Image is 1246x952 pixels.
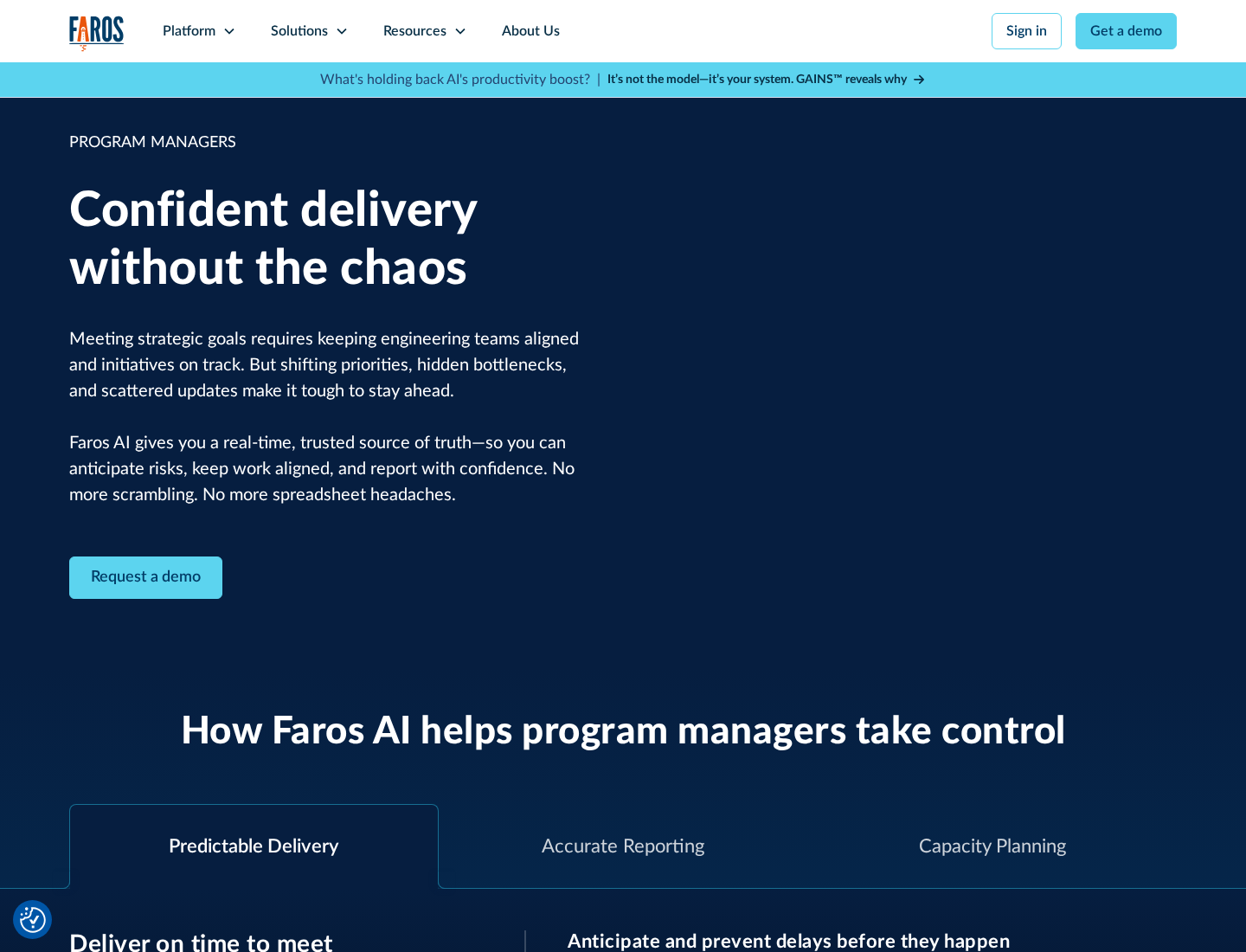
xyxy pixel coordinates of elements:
[992,13,1062,49] a: Sign in
[1076,13,1177,49] a: Get a demo
[169,833,338,861] div: Predictable Delivery
[69,556,222,599] a: Contact Modal
[383,21,446,42] div: Resources
[320,69,601,90] p: What's holding back AI's productivity boost? |
[69,183,597,299] h1: Confident delivery without the chaos
[181,710,1066,756] h2: How Faros AI helps program managers take control
[163,21,215,42] div: Platform
[607,71,926,89] a: It’s not the model—it’s your system. GAINS™ reveals why
[69,16,125,51] img: Logo of the analytics and reporting company Faros.
[919,833,1066,861] div: Capacity Planning
[69,16,125,51] a: home
[542,833,704,861] div: Accurate Reporting
[271,21,328,42] div: Solutions
[69,326,597,508] p: Meeting strategic goals requires keeping engineering teams aligned and initiatives on track. But ...
[20,907,46,933] img: Revisit consent button
[20,907,46,933] button: Cookie Settings
[607,74,907,86] strong: It’s not the model—it’s your system. GAINS™ reveals why
[69,132,597,155] div: PROGRAM MANAGERS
